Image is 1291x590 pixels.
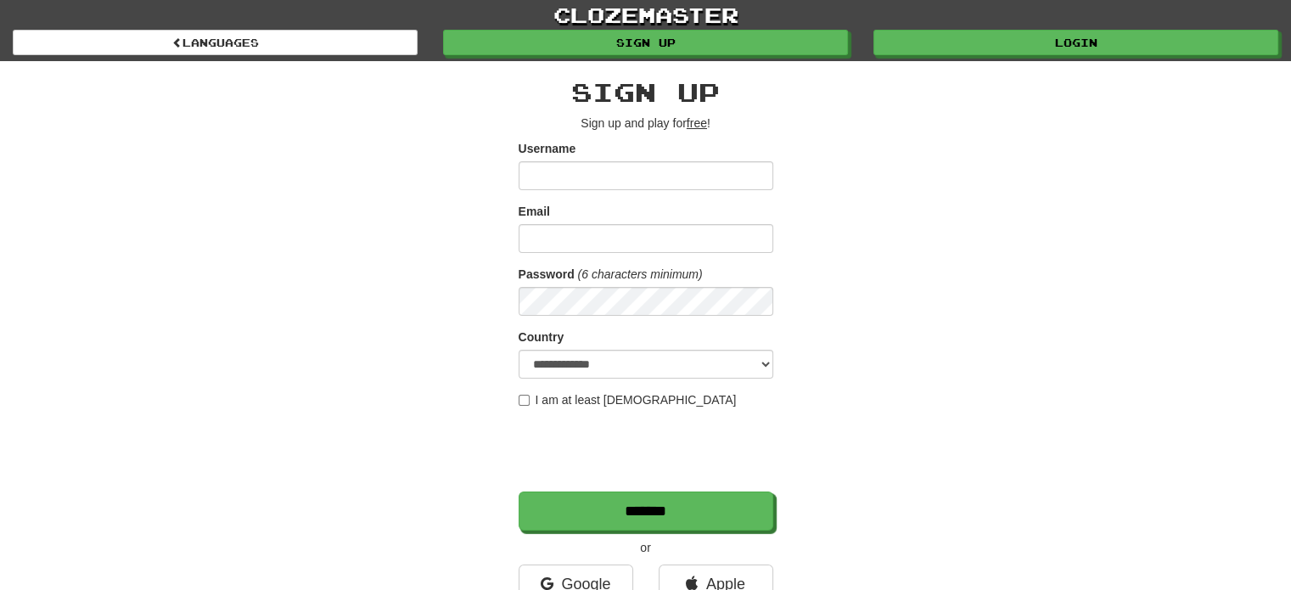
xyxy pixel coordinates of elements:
[519,266,575,283] label: Password
[873,30,1278,55] a: Login
[519,78,773,106] h2: Sign up
[519,395,530,406] input: I am at least [DEMOGRAPHIC_DATA]
[519,329,564,346] label: Country
[687,116,707,130] u: free
[443,30,848,55] a: Sign up
[519,115,773,132] p: Sign up and play for !
[519,417,777,483] iframe: reCAPTCHA
[519,140,576,157] label: Username
[519,203,550,220] label: Email
[578,267,703,281] em: (6 characters minimum)
[519,391,737,408] label: I am at least [DEMOGRAPHIC_DATA]
[519,539,773,556] p: or
[13,30,418,55] a: Languages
